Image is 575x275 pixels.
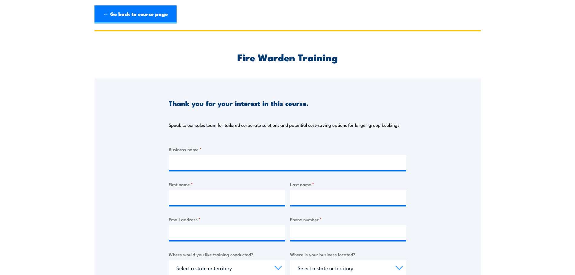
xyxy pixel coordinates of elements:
label: Where would you like training conducted? [169,251,285,258]
a: ← Go back to course page [94,5,177,24]
label: Where is your business located? [290,251,407,258]
label: First name [169,181,285,188]
label: Last name [290,181,407,188]
h2: Fire Warden Training [169,53,406,61]
label: Phone number [290,216,407,223]
h3: Thank you for your interest in this course. [169,100,308,107]
p: Speak to our sales team for tailored corporate solutions and potential cost-saving options for la... [169,122,399,128]
label: Business name [169,146,406,153]
label: Email address [169,216,285,223]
